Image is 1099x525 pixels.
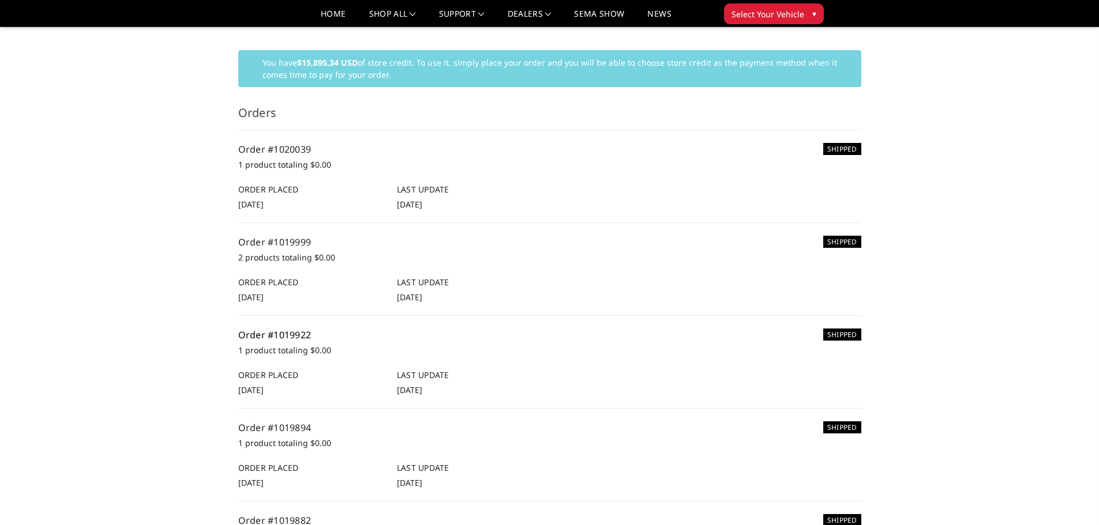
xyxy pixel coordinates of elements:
[238,421,312,434] a: Order #1019894
[238,384,264,395] span: [DATE]
[397,292,422,303] span: [DATE]
[238,183,385,195] h6: Order Placed
[397,199,422,210] span: [DATE]
[238,236,312,248] a: Order #1019999
[297,57,358,68] strong: $15,895.34 USD
[238,369,385,381] h6: Order Placed
[574,10,624,27] a: SEMA Show
[238,343,861,357] p: 1 product totaling $0.00
[724,3,824,24] button: Select Your Vehicle
[238,328,312,341] a: Order #1019922
[238,50,861,87] div: You have of store credit. To use it, simply place your order and you will be able to choose store...
[238,292,264,303] span: [DATE]
[508,10,552,27] a: Dealers
[238,436,861,450] p: 1 product totaling $0.00
[238,462,385,474] h6: Order Placed
[732,8,804,20] span: Select Your Vehicle
[238,276,385,288] h6: Order Placed
[321,10,346,27] a: Home
[823,421,861,433] h6: SHIPPED
[397,276,543,288] h6: Last Update
[238,158,861,172] p: 1 product totaling $0.00
[823,236,861,248] h6: SHIPPED
[397,462,543,474] h6: Last Update
[1041,470,1099,525] iframe: Chat Widget
[397,183,543,195] h6: Last Update
[397,369,543,381] h6: Last Update
[238,251,861,265] p: 2 products totaling $0.00
[238,143,312,156] a: Order #1020039
[439,10,485,27] a: Support
[812,7,816,20] span: ▾
[647,10,671,27] a: News
[823,328,861,341] h6: SHIPPED
[238,199,264,210] span: [DATE]
[397,384,422,395] span: [DATE]
[823,143,861,155] h6: SHIPPED
[397,477,422,488] span: [DATE]
[369,10,416,27] a: shop all
[238,477,264,488] span: [DATE]
[238,104,861,130] h3: Orders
